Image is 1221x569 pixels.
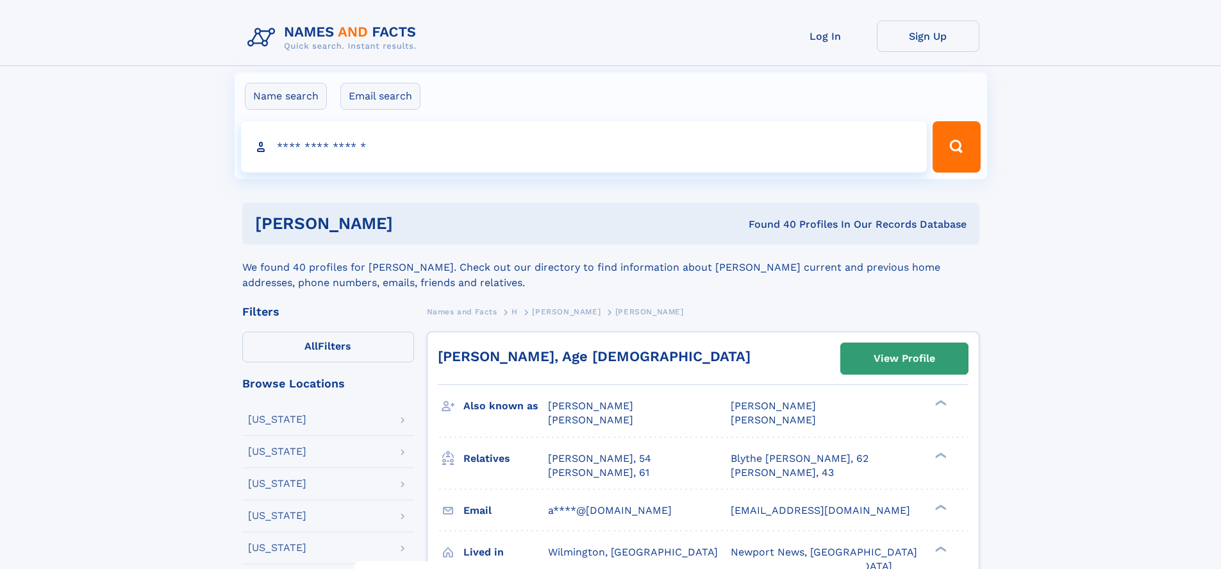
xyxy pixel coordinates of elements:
[427,303,497,319] a: Names and Facts
[463,541,548,563] h3: Lived in
[248,479,306,489] div: [US_STATE]
[463,448,548,470] h3: Relatives
[242,21,427,55] img: Logo Names and Facts
[615,307,684,316] span: [PERSON_NAME]
[463,500,548,522] h3: Email
[731,452,868,466] a: Blythe [PERSON_NAME], 62
[548,400,633,412] span: [PERSON_NAME]
[932,451,947,459] div: ❯
[932,503,947,511] div: ❯
[242,332,414,362] label: Filters
[255,216,571,232] h1: [PERSON_NAME]
[874,344,935,373] div: View Profile
[933,121,980,173] button: Search Button
[248,543,306,553] div: [US_STATE]
[463,395,548,417] h3: Also known as
[245,83,327,110] label: Name search
[242,306,414,318] div: Filters
[932,545,947,553] div: ❯
[242,244,979,291] div: We found 40 profiles for [PERSON_NAME]. Check out our directory to find information about [PERSON...
[511,307,518,316] span: H
[248,511,306,521] div: [US_STATE]
[731,504,910,516] span: [EMAIL_ADDRESS][DOMAIN_NAME]
[932,399,947,407] div: ❯
[774,21,877,52] a: Log In
[532,307,601,316] span: [PERSON_NAME]
[532,303,601,319] a: [PERSON_NAME]
[438,348,751,364] a: [PERSON_NAME], Age [DEMOGRAPHIC_DATA]
[248,446,306,457] div: [US_STATE]
[548,452,651,466] a: [PERSON_NAME], 54
[548,414,633,426] span: [PERSON_NAME]
[877,21,979,52] a: Sign Up
[511,303,518,319] a: H
[548,546,718,558] span: Wilmington, [GEOGRAPHIC_DATA]
[731,414,816,426] span: [PERSON_NAME]
[242,378,414,389] div: Browse Locations
[340,83,420,110] label: Email search
[570,217,967,232] div: Found 40 Profiles In Our Records Database
[304,340,318,352] span: All
[731,546,917,558] span: Newport News, [GEOGRAPHIC_DATA]
[841,343,968,374] a: View Profile
[731,400,816,412] span: [PERSON_NAME]
[248,414,306,425] div: [US_STATE]
[241,121,927,173] input: search input
[548,466,649,480] a: [PERSON_NAME], 61
[731,466,834,480] a: [PERSON_NAME], 43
